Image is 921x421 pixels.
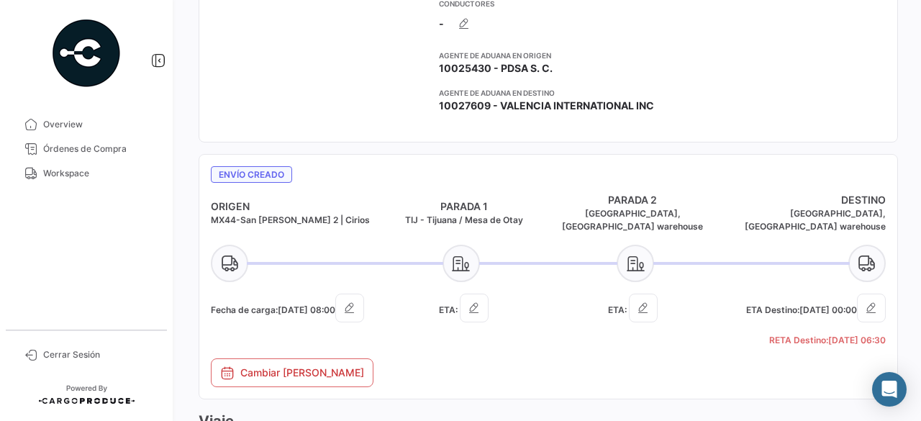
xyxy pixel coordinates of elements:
h5: ETA: [548,294,717,322]
h5: [GEOGRAPHIC_DATA],[GEOGRAPHIC_DATA] warehouse [717,207,886,233]
button: Cambiar [PERSON_NAME] [211,358,373,387]
app-card-info-title: Agente de Aduana en Origen [439,50,658,61]
h4: PARADA 2 [548,193,717,207]
span: - [439,17,444,31]
h5: ETA: [380,294,549,322]
span: [DATE] 08:00 [278,304,335,315]
a: Overview [12,112,161,137]
span: [DATE] 06:30 [828,335,886,345]
img: powered-by.png [50,17,122,89]
h5: MX44-San [PERSON_NAME] 2 | Cirios [211,214,380,227]
div: Abrir Intercom Messenger [872,372,907,407]
h4: ORIGEN [211,199,380,214]
h5: ETA Destino: [717,294,886,322]
span: Workspace [43,167,155,180]
span: 10025430 - PDSA S. C. [439,61,553,76]
h5: Fecha de carga: [211,294,380,322]
a: Órdenes de Compra [12,137,161,161]
span: Cerrar Sesión [43,348,155,361]
h5: RETA Destino: [717,334,886,347]
h5: [GEOGRAPHIC_DATA],[GEOGRAPHIC_DATA] warehouse [548,207,717,233]
h4: PARADA 1 [380,199,549,214]
h5: TIJ - Tijuana / Mesa de Otay [380,214,549,227]
a: Workspace [12,161,161,186]
app-card-info-title: Agente de Aduana en Destino [439,87,658,99]
span: Overview [43,118,155,131]
span: 10027609 - VALENCIA INTERNATIONAL INC [439,99,654,113]
span: Envío creado [211,166,292,183]
h4: DESTINO [717,193,886,207]
span: Órdenes de Compra [43,142,155,155]
span: [DATE] 00:00 [799,304,857,315]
